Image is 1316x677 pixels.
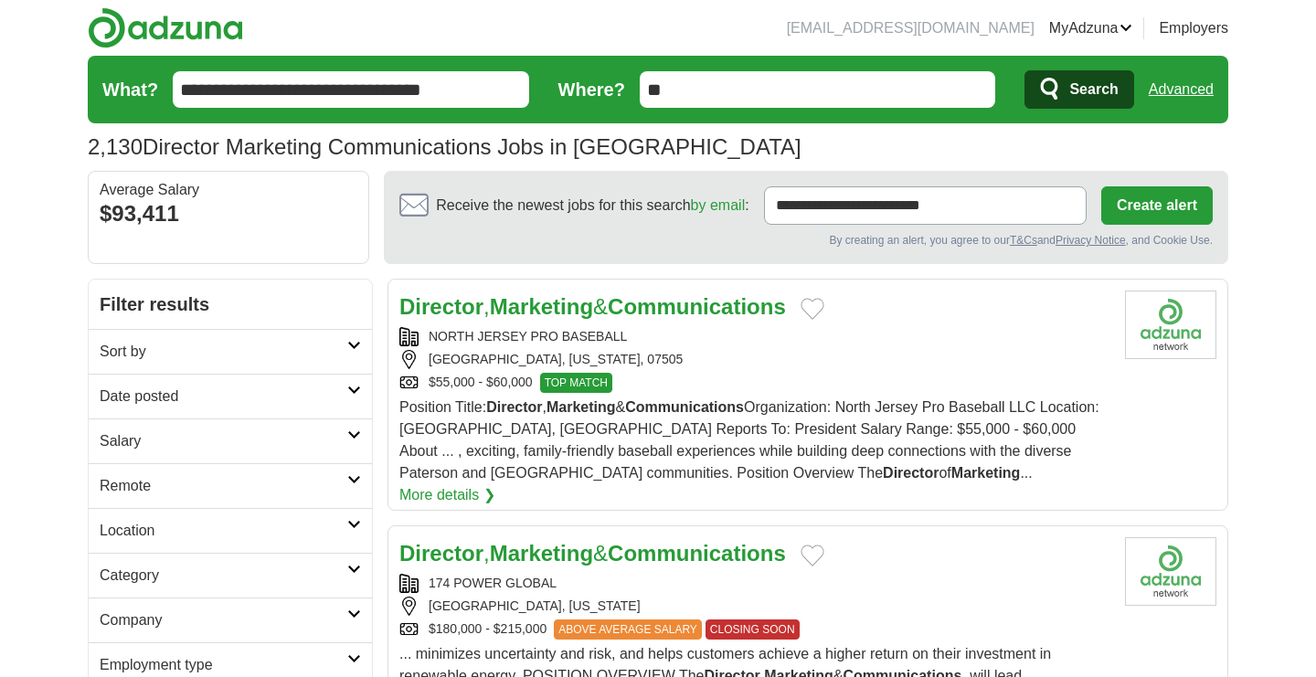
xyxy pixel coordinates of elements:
button: Create alert [1101,186,1213,225]
a: Location [89,508,372,553]
strong: Director [399,541,483,566]
li: [EMAIL_ADDRESS][DOMAIN_NAME] [787,17,1035,39]
div: 174 POWER GLOBAL [399,574,1110,593]
h2: Employment type [100,654,347,676]
a: Sort by [89,329,372,374]
label: What? [102,76,158,103]
span: 2,130 [88,131,143,164]
strong: Director [486,399,542,415]
strong: Communications [625,399,744,415]
div: NORTH JERSEY PRO BASEBALL [399,327,1110,346]
a: Employers [1159,17,1228,39]
div: By creating an alert, you agree to our and , and Cookie Use. [399,232,1213,249]
h2: Date posted [100,386,347,407]
a: Advanced [1149,71,1214,108]
span: Receive the newest jobs for this search : [436,195,748,217]
a: Remote [89,463,372,508]
strong: Communications [608,294,786,319]
a: Director,Marketing&Communications [399,541,786,566]
h2: Remote [100,475,347,497]
button: Add to favorite jobs [801,298,824,320]
div: [GEOGRAPHIC_DATA], [US_STATE] [399,597,1110,616]
span: Search [1069,71,1118,108]
strong: Director [399,294,483,319]
div: $55,000 - $60,000 [399,373,1110,393]
img: Company logo [1125,537,1216,606]
strong: Communications [608,541,786,566]
strong: Marketing [490,294,593,319]
strong: Marketing [951,465,1021,481]
span: ABOVE AVERAGE SALARY [554,619,702,640]
strong: Director [883,465,939,481]
a: T&Cs [1010,234,1037,247]
span: TOP MATCH [540,373,612,393]
h2: Category [100,565,347,587]
img: Adzuna logo [88,7,243,48]
strong: Marketing [490,541,593,566]
a: More details ❯ [399,484,495,506]
button: Add to favorite jobs [801,545,824,566]
a: MyAdzuna [1049,17,1133,39]
a: Category [89,553,372,598]
label: Where? [558,76,625,103]
img: Company logo [1125,291,1216,359]
span: Position Title: , & Organization: North Jersey Pro Baseball LLC Location: [GEOGRAPHIC_DATA], [GEO... [399,399,1099,481]
h2: Filter results [89,280,372,329]
div: $93,411 [100,197,357,230]
button: Search [1024,70,1133,109]
a: Salary [89,418,372,463]
a: Privacy Notice [1056,234,1126,247]
div: $180,000 - $215,000 [399,619,1110,640]
a: Date posted [89,374,372,418]
span: CLOSING SOON [706,619,800,640]
a: Company [89,598,372,642]
div: [GEOGRAPHIC_DATA], [US_STATE], 07505 [399,350,1110,369]
a: Director,Marketing&Communications [399,294,786,319]
h2: Company [100,609,347,631]
div: Average Salary [100,183,357,197]
h2: Salary [100,430,347,452]
strong: Marketing [547,399,616,415]
h1: Director Marketing Communications Jobs in [GEOGRAPHIC_DATA] [88,134,801,159]
h2: Sort by [100,341,347,363]
h2: Location [100,520,347,542]
a: by email [691,197,746,213]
